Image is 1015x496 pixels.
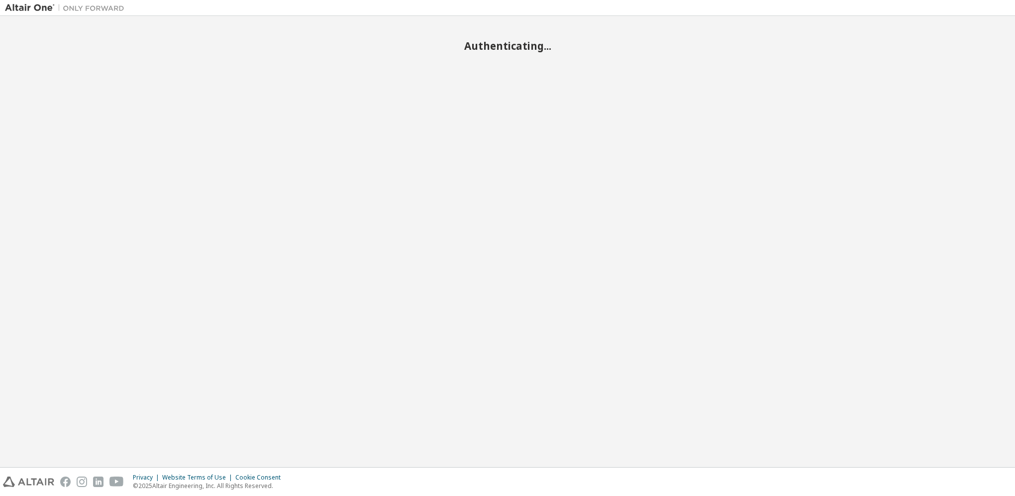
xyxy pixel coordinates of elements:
img: youtube.svg [109,477,124,487]
img: linkedin.svg [93,477,103,487]
img: altair_logo.svg [3,477,54,487]
img: facebook.svg [60,477,71,487]
div: Website Terms of Use [162,474,235,482]
h2: Authenticating... [5,39,1010,52]
p: © 2025 Altair Engineering, Inc. All Rights Reserved. [133,482,287,490]
div: Privacy [133,474,162,482]
div: Cookie Consent [235,474,287,482]
img: instagram.svg [77,477,87,487]
img: Altair One [5,3,129,13]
